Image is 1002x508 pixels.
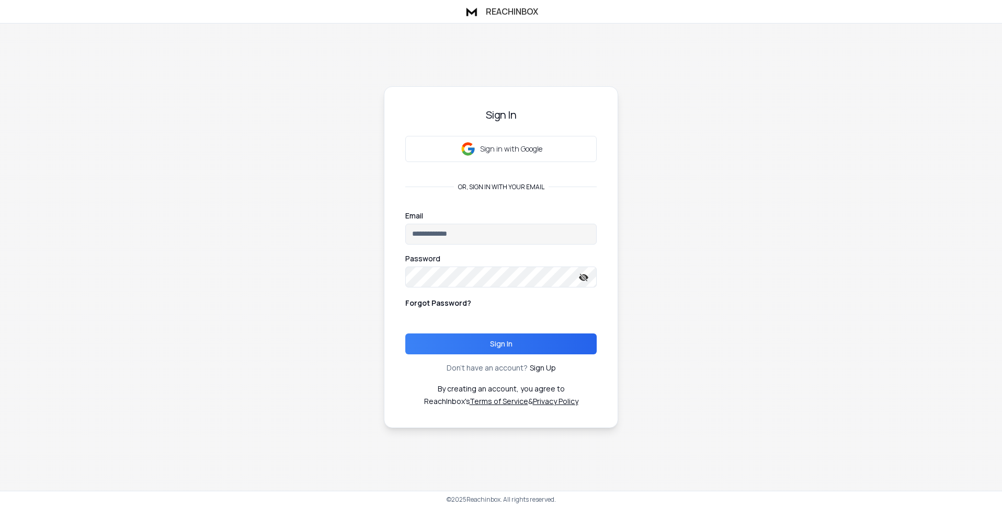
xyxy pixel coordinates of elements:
p: By creating an account, you agree to [438,384,565,394]
a: Terms of Service [470,396,528,406]
p: Forgot Password? [405,298,471,308]
label: Email [405,212,423,220]
a: ReachInbox [464,4,538,19]
a: Privacy Policy [533,396,578,406]
a: Sign Up [530,363,556,373]
p: or, sign in with your email [454,183,549,191]
p: ReachInbox's & [424,396,578,407]
button: Sign in with Google [405,136,597,162]
label: Password [405,255,440,262]
p: © 2025 Reachinbox. All rights reserved. [447,495,556,504]
h1: ReachInbox [486,5,538,18]
p: Don't have an account? [447,363,528,373]
button: Sign In [405,333,597,354]
p: Sign in with Google [480,144,542,154]
h3: Sign In [405,108,597,122]
img: logo [464,4,480,19]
